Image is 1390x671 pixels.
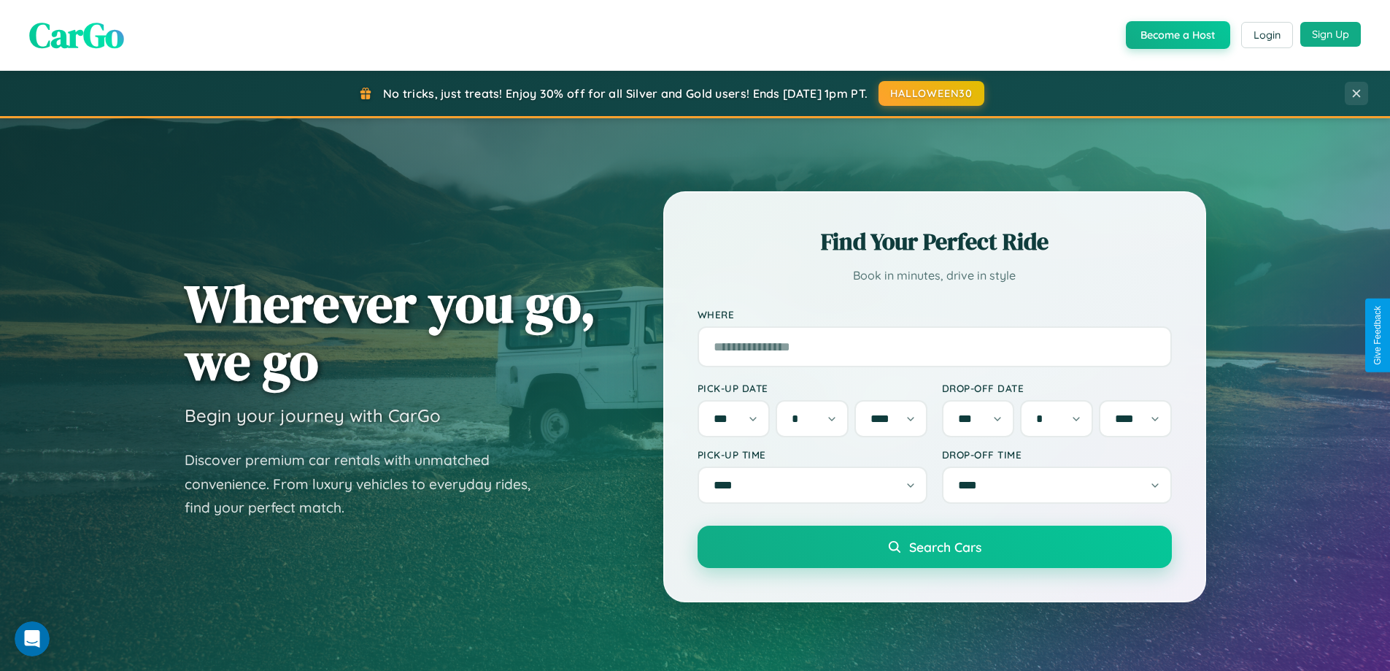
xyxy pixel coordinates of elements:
label: Drop-off Time [942,448,1172,461]
p: Discover premium car rentals with unmatched convenience. From luxury vehicles to everyday rides, ... [185,448,549,520]
label: Drop-off Date [942,382,1172,394]
span: No tricks, just treats! Enjoy 30% off for all Silver and Gold users! Ends [DATE] 1pm PT. [383,86,868,101]
iframe: Intercom live chat [15,621,50,656]
h2: Find Your Perfect Ride [698,226,1172,258]
button: Become a Host [1126,21,1230,49]
h3: Begin your journey with CarGo [185,404,441,426]
span: Search Cars [909,539,981,555]
div: Give Feedback [1372,306,1383,365]
h1: Wherever you go, we go [185,275,596,390]
button: Search Cars [698,526,1172,568]
button: Login [1241,22,1293,48]
label: Where [698,308,1172,321]
label: Pick-up Date [698,382,927,394]
button: Sign Up [1300,22,1361,47]
p: Book in minutes, drive in style [698,265,1172,286]
button: HALLOWEEN30 [879,81,984,106]
span: CarGo [29,11,124,59]
label: Pick-up Time [698,448,927,461]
